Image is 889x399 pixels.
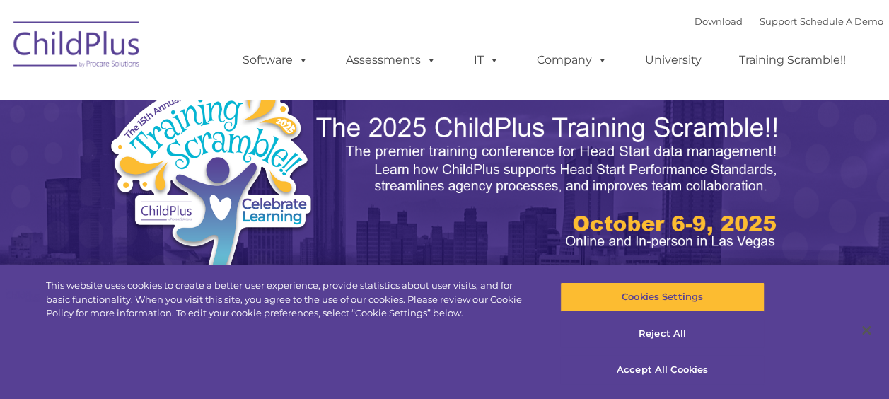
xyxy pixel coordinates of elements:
a: IT [460,46,513,74]
button: Close [851,315,882,346]
a: Support [760,16,797,27]
span: Last name [197,93,240,104]
a: Schedule A Demo [800,16,883,27]
a: Company [523,46,622,74]
button: Cookies Settings [560,282,765,312]
a: Assessments [332,46,451,74]
font: | [695,16,883,27]
img: ChildPlus by Procare Solutions [6,11,148,82]
a: Software [228,46,323,74]
a: University [631,46,716,74]
button: Reject All [560,319,765,349]
span: Phone number [197,151,257,162]
button: Accept All Cookies [560,355,765,385]
div: This website uses cookies to create a better user experience, provide statistics about user visit... [46,279,533,320]
a: Download [695,16,743,27]
a: Training Scramble!! [725,46,860,74]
